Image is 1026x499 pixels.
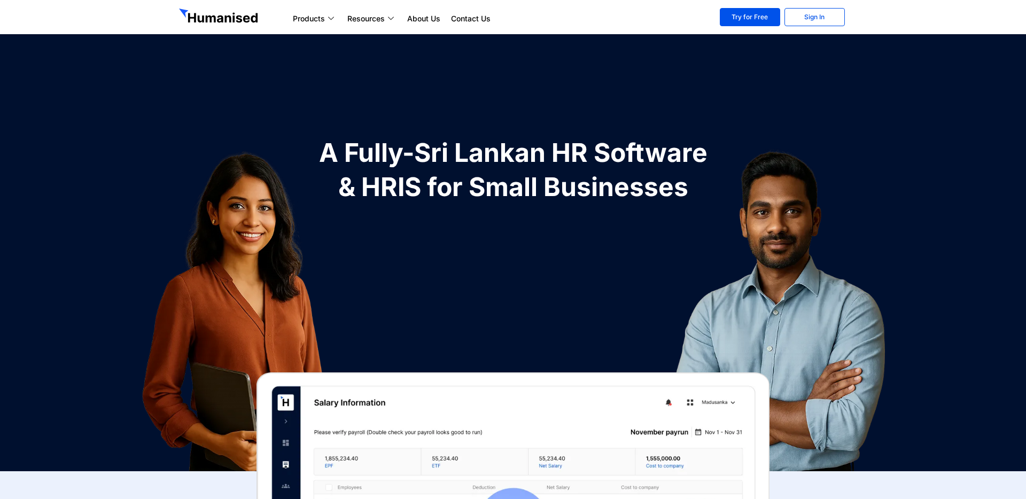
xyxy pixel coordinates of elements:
[313,136,713,204] h1: A Fully-Sri Lankan HR Software & HRIS for Small Businesses
[446,12,496,25] a: Contact Us
[179,9,260,26] img: GetHumanised Logo
[720,8,780,26] a: Try for Free
[287,12,342,25] a: Products
[784,8,845,26] a: Sign In
[342,12,402,25] a: Resources
[402,12,446,25] a: About Us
